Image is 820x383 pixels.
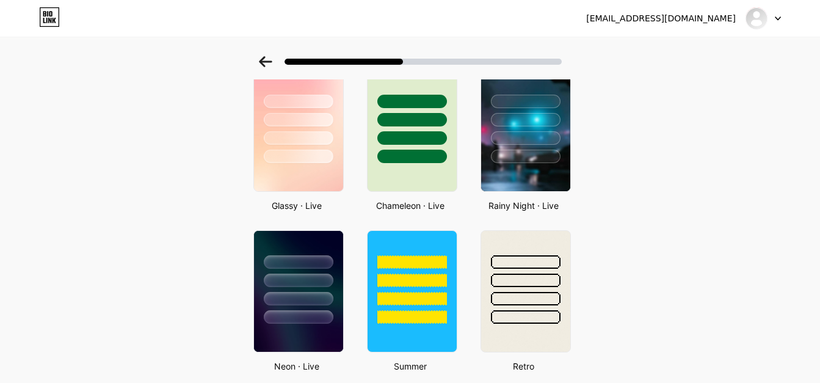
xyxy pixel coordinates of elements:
div: Glassy · Live [250,199,344,212]
div: Retro [477,360,571,373]
div: Summer [363,360,457,373]
img: Apryl Katrina [745,7,768,30]
div: Neon · Live [250,360,344,373]
div: Chameleon · Live [363,199,457,212]
div: Rainy Night · Live [477,199,571,212]
div: [EMAIL_ADDRESS][DOMAIN_NAME] [586,12,736,25]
